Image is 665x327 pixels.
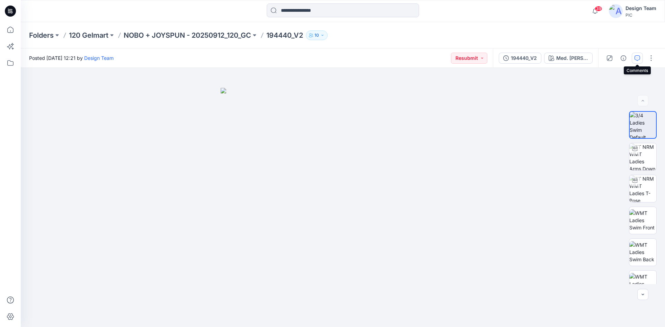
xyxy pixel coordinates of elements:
button: 194440_V2 [499,53,541,64]
img: TT NRM WMT Ladies T-Pose [629,175,656,202]
img: WMT Ladies Swim Front [629,209,656,231]
a: NOBO + JOYSPUN - 20250912_120_GC [124,30,251,40]
img: avatar [609,4,623,18]
a: Design Team [84,55,114,61]
a: 120 Gelmart [69,30,108,40]
p: 194440_V2 [266,30,303,40]
span: Posted [DATE] 12:21 by [29,54,114,62]
a: Folders [29,30,54,40]
div: Med. Heather Grey [556,54,588,62]
span: 39 [595,6,602,11]
img: TT NRM WMT Ladies Arms Down [629,143,656,170]
div: PIC [626,12,656,18]
img: 3/4 Ladies Swim Default [630,112,656,138]
img: WMT Ladies Swim Back [629,241,656,263]
div: 194440_V2 [511,54,537,62]
div: Design Team [626,4,656,12]
button: Med. [PERSON_NAME] [544,53,593,64]
button: 10 [306,30,328,40]
p: 10 [314,31,319,39]
button: Details [618,53,629,64]
img: WMT Ladies Swim Left [629,273,656,295]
